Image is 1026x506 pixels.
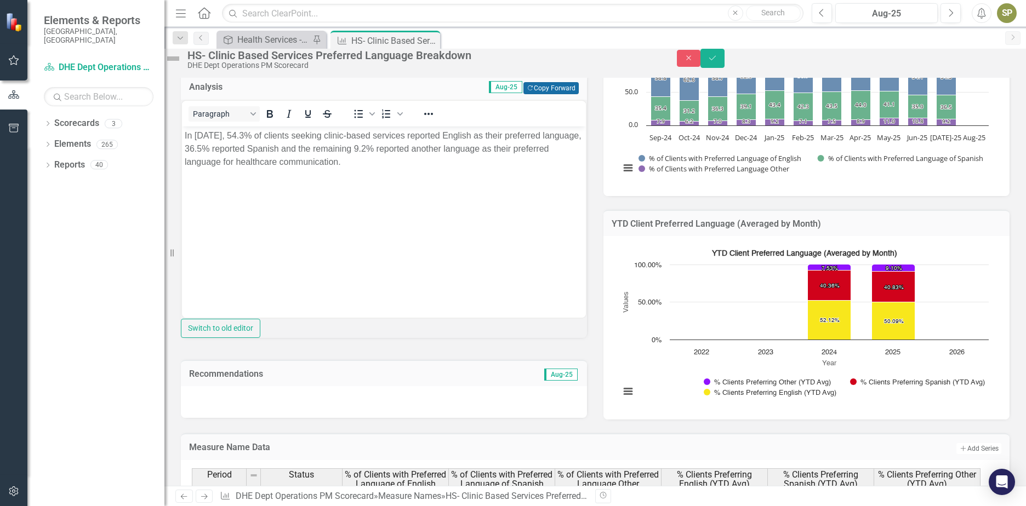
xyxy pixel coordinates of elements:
text: 50.09% [884,319,904,324]
text: 2025 [885,349,900,356]
a: Reports [54,159,85,171]
text: 40.36% [820,283,840,289]
a: Elements [54,138,91,151]
text: 43.4 [769,101,780,108]
text: 35.0 [912,102,924,110]
iframe: Rich Text Area [182,127,586,318]
text: May-25 [877,133,900,142]
text: 50.0 [625,87,638,96]
text: Jan-25 [763,133,784,142]
path: Jun-25, 54.1. % of Clients with Preferred Language of English. [908,59,928,95]
text: 0% [652,337,662,344]
path: Jan-25, 43.4. % of Clients with Preferred Language of Spanish. [765,90,785,119]
text: 36.5 [941,103,952,111]
text: 36.3 [712,105,723,112]
text: YTD Client Preferred Language (Averaged by Month) [711,250,897,258]
path: Jul-25, 9.2. % of Clients with Preferred Language Other. [937,119,956,125]
div: Bullet list [350,106,378,122]
h3: Analysis [189,82,294,92]
path: Jul-25, 36.5. % of Clients with Preferred Language of Spanish. [937,95,956,119]
button: Italic [280,106,298,122]
text: 39.1 [740,102,752,110]
text: 56.8 [655,74,666,82]
div: Open Intercom Messenger [989,469,1015,495]
svg: Interactive chart [614,244,994,409]
path: May-25, 41.1. % of Clients with Preferred Language of Spanish. [880,91,899,118]
path: Oct-24, 31.2. % of Clients with Preferred Language of Spanish. [680,100,699,121]
button: Show % Clients Preferring English (YTD Avg) [704,388,836,396]
a: DHE Dept Operations PM Scorecard [236,491,374,501]
span: Paragraph [193,110,247,118]
path: May-25, 11. % of Clients with Preferred Language Other. [880,118,899,125]
text: 7.1 [799,117,807,125]
text: 7.0 [714,117,722,125]
path: Dec-24, 8.3. % of Clients with Preferred Language Other. [737,119,756,125]
button: Show % of Clients with Preferred Language Other [639,164,791,174]
span: % of Clients with Preferred Language of English [345,470,446,489]
path: 2025, 50.08571428. % Clients Preferring English (YTD Avg). [872,302,915,340]
text: Mar-25 [820,133,843,142]
span: Search [761,8,785,17]
svg: Interactive chart [614,21,994,185]
path: Jun-25, 35. % of Clients with Preferred Language of Spanish. [908,95,928,118]
span: % of Clients with Preferred Language Other [557,470,659,489]
button: Bold [260,106,279,122]
text: 7.5 [828,117,836,125]
text: 100.00% [634,262,662,269]
text: 8.3 [742,117,750,125]
path: 2025, 40.82857142. % Clients Preferring Spanish (YTD Avg). [872,272,915,302]
h3: Measure Name Data [189,442,711,452]
button: Show % Clients Preferring Spanish (YTD Avg) [850,378,984,386]
input: Search Below... [44,87,153,106]
path: Mar-25, 43.5. % of Clients with Preferred Language of Spanish. [822,91,842,120]
button: Add Series [956,443,1001,454]
span: Status [289,470,314,480]
text: 11.0 [884,117,895,125]
text: Oct-24 [679,133,700,142]
text: Values [623,292,630,313]
path: Feb-25, 50.7. % of Clients with Preferred Language of English. [794,59,813,93]
path: 2024, 7.53333333. % Clients Preferring Other (YTD Avg). [808,264,851,271]
path: Apr-25, 47.1. % of Clients with Preferred Language of English. [851,59,871,90]
text: 2026 [949,349,965,356]
text: 2022 [694,349,709,356]
path: Sep-24, 35.4. % of Clients with Preferred Language of Spanish. [651,96,671,120]
text: 41.1 [884,100,895,108]
div: DHE Dept Operations PM Scorecard [187,61,655,70]
path: Dec-24, 52.6. % of Clients with Preferred Language of English. [737,59,756,94]
text: 2024 [822,349,837,356]
div: HS- Clinic Based Services Preferred Language Breakdown [351,34,437,48]
button: SP [997,3,1017,23]
img: 8DAGhfEEPCf229AAAAAElFTkSuQmCC [249,471,258,480]
text: Year [822,360,837,367]
text: Feb-25 [792,133,814,142]
span: % Clients Preferring English (YTD Avg) [664,470,765,489]
text: [DATE]-25 [930,133,961,142]
span: Aug-25 [544,369,578,381]
path: Jan-25, 9.2. % of Clients with Preferred Language Other. [765,119,785,125]
text: 31.2 [683,107,695,114]
path: Nov-24, 7. % of Clients with Preferred Language Other. [708,120,728,125]
text: 44.0 [855,101,867,108]
text: 2023 [758,349,773,356]
text: Dec-24 [735,133,757,142]
button: Show % of Clients with Preferred Language of Spanish [818,153,985,163]
text: 9.2 [942,117,950,125]
text: 42.3 [797,102,809,110]
button: View chart menu, YTD Client Preferred Language (Averaged by Month) [620,384,636,399]
a: Scorecards [54,117,99,130]
text: 35.4 [655,104,666,112]
path: Apr-25, 8.9. % of Clients with Preferred Language Other. [851,119,871,125]
text: 40.83% [884,285,904,290]
path: Nov-24, 56.7. % of Clients with Preferred Language of English. [708,59,728,96]
button: Search [746,5,801,21]
img: Not Defined [164,50,182,67]
button: Strikethrough [318,106,337,122]
div: Chart. Highcharts interactive chart. [614,21,999,185]
text: 7.9 [657,117,665,125]
text: Nov-24 [706,133,729,142]
span: % Clients Preferring Spanish (YTD Avg) [770,470,871,489]
path: Jan-25, 47.4. % of Clients with Preferred Language of English. [765,59,785,90]
a: Measure Names [378,491,441,501]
